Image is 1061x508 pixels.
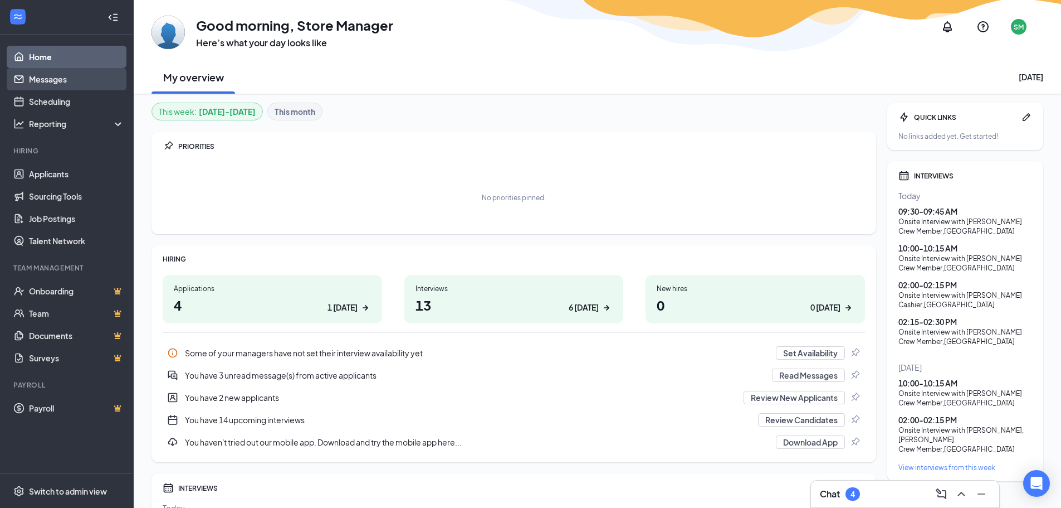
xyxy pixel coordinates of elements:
div: Crew Member , [GEOGRAPHIC_DATA] [898,263,1032,273]
a: Applications41 [DATE]ArrowRight [163,275,382,323]
svg: Collapse [107,12,119,23]
div: Onsite Interview with [PERSON_NAME] [898,291,1032,300]
a: New hires00 [DATE]ArrowRight [646,275,865,323]
b: This month [275,105,315,118]
div: Onsite Interview with [PERSON_NAME] [898,217,1032,226]
svg: Pin [849,414,860,425]
div: You have 3 unread message(s) from active applicants [185,370,765,381]
div: 10:00 - 10:15 AM [898,243,1032,254]
a: Sourcing Tools [29,185,124,207]
div: Open Intercom Messenger [1023,470,1050,497]
div: Onsite Interview with [PERSON_NAME] [898,254,1032,263]
a: Applicants [29,163,124,185]
h2: My overview [163,70,224,84]
svg: ArrowRight [360,302,371,313]
svg: Pen [1021,112,1032,123]
b: [DATE] - [DATE] [199,105,256,118]
svg: ArrowRight [601,302,612,313]
a: SurveysCrown [29,347,124,369]
div: 0 [DATE] [810,302,840,313]
div: Payroll [13,380,122,390]
div: 6 [DATE] [569,302,599,313]
div: Onsite Interview with [PERSON_NAME] [898,389,1032,398]
svg: ArrowRight [843,302,854,313]
div: You haven't tried out our mobile app. Download and try the mobile app here... [185,437,769,448]
a: OnboardingCrown [29,280,124,302]
div: Crew Member , [GEOGRAPHIC_DATA] [898,444,1032,454]
div: Switch to admin view [29,486,107,497]
h1: 13 [415,296,613,315]
div: Crew Member , [GEOGRAPHIC_DATA] [898,398,1032,408]
svg: Info [167,347,178,359]
a: Job Postings [29,207,124,230]
div: QUICK LINKS [914,113,1016,122]
div: Some of your managers have not set their interview availability yet [163,342,865,364]
a: TeamCrown [29,302,124,325]
svg: Pin [163,141,174,152]
svg: Pin [849,392,860,403]
button: Minimize [972,485,990,503]
a: Interviews136 [DATE]ArrowRight [404,275,624,323]
div: 1 [DATE] [327,302,358,313]
a: InfoSome of your managers have not set their interview availability yetSet AvailabilityPin [163,342,865,364]
a: Messages [29,68,124,90]
svg: Notifications [941,20,954,33]
div: Applications [174,284,371,293]
div: Cashier , [GEOGRAPHIC_DATA] [898,300,1032,309]
div: HIRING [163,254,865,264]
a: Talent Network [29,230,124,252]
div: Today [898,190,1032,201]
div: You have 2 new applicants [163,386,865,409]
div: No priorities pinned. [482,193,546,202]
svg: Analysis [13,118,25,129]
svg: Calendar [163,482,174,494]
svg: Pin [849,370,860,381]
button: ComposeMessage [932,485,950,503]
a: Scheduling [29,90,124,113]
a: DocumentsCrown [29,325,124,347]
div: You have 3 unread message(s) from active applicants [163,364,865,386]
button: Read Messages [772,369,845,382]
a: CalendarNewYou have 14 upcoming interviewsReview CandidatesPin [163,409,865,431]
div: Onsite Interview with [PERSON_NAME], [PERSON_NAME] [898,425,1032,444]
div: 02:15 - 02:30 PM [898,316,1032,327]
div: 4 [850,490,855,499]
button: ChevronUp [952,485,970,503]
button: Review New Applicants [744,391,845,404]
div: You haven't tried out our mobile app. Download and try the mobile app here... [163,431,865,453]
div: This week : [159,105,256,118]
a: Home [29,46,124,68]
svg: Pin [849,437,860,448]
svg: Bolt [898,112,910,123]
a: View interviews from this week [898,463,1032,472]
div: 09:30 - 09:45 AM [898,206,1032,217]
svg: UserEntity [167,392,178,403]
div: SM [1014,22,1024,32]
div: Interviews [415,284,613,293]
svg: WorkstreamLogo [12,11,23,22]
div: [DATE] [1019,71,1043,83]
a: PayrollCrown [29,397,124,419]
h3: Here’s what your day looks like [196,37,393,49]
div: You have 14 upcoming interviews [163,409,865,431]
svg: Settings [13,486,25,497]
a: DoubleChatActiveYou have 3 unread message(s) from active applicantsRead MessagesPin [163,364,865,386]
div: 02:00 - 02:15 PM [898,414,1032,425]
h1: Good morning, Store Manager [196,16,393,35]
button: Set Availability [776,346,845,360]
a: UserEntityYou have 2 new applicantsReview New ApplicantsPin [163,386,865,409]
div: New hires [657,284,854,293]
a: DownloadYou haven't tried out our mobile app. Download and try the mobile app here...Download AppPin [163,431,865,453]
svg: QuestionInfo [976,20,990,33]
div: Team Management [13,263,122,273]
div: [DATE] [898,362,1032,373]
button: Download App [776,436,845,449]
div: 10:00 - 10:15 AM [898,378,1032,389]
div: PRIORITIES [178,142,865,151]
div: Hiring [13,146,122,156]
h1: 4 [174,296,371,315]
svg: Pin [849,347,860,359]
h3: Chat [820,488,840,500]
div: INTERVIEWS [178,483,865,493]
